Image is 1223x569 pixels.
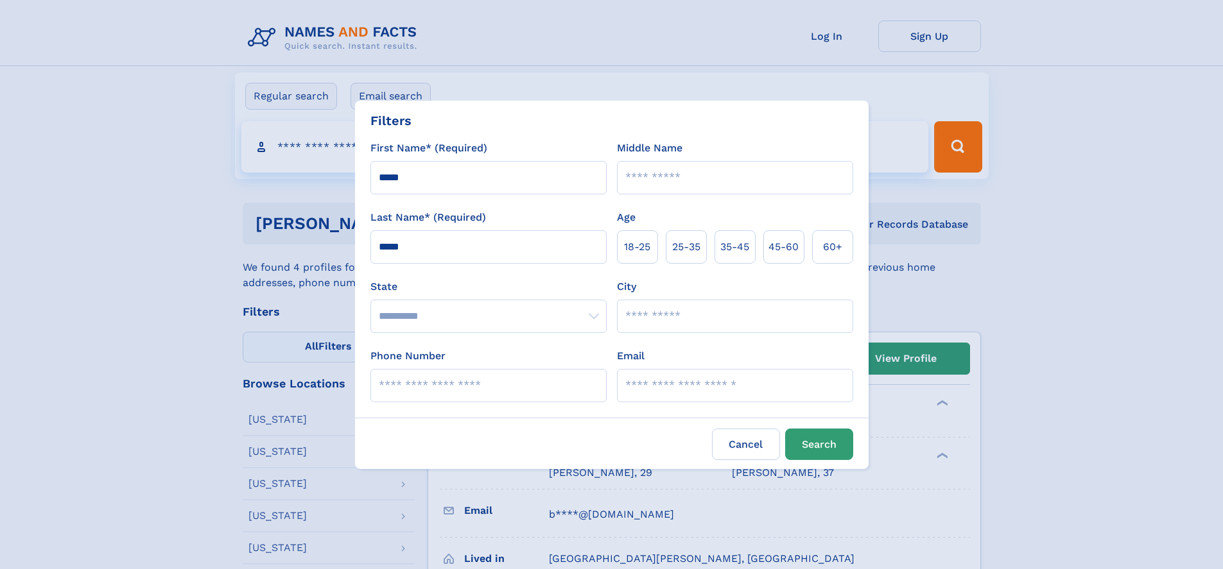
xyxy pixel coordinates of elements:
[768,239,799,255] span: 45‑60
[370,140,487,156] label: First Name* (Required)
[617,348,645,364] label: Email
[672,239,700,255] span: 25‑35
[370,111,412,130] div: Filters
[823,239,842,255] span: 60+
[617,210,636,225] label: Age
[624,239,650,255] span: 18‑25
[370,210,486,225] label: Last Name* (Required)
[370,348,446,364] label: Phone Number
[370,279,607,294] label: State
[712,429,780,460] label: Cancel
[720,239,749,255] span: 35‑45
[617,279,636,294] label: City
[785,429,853,460] button: Search
[617,140,682,156] label: Middle Name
